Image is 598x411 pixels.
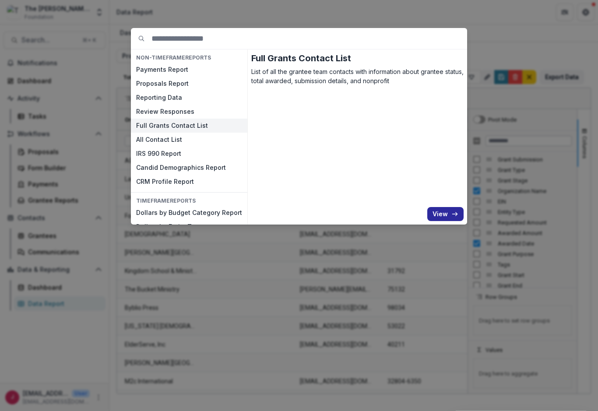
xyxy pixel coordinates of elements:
button: IRS 990 Report [131,147,247,161]
button: CRM Profile Report [131,175,247,189]
button: Payments Report [131,63,247,77]
h2: Full Grants Contact List [251,53,464,63]
p: List of all the grantee team contacts with information about grantee status, total awarded, submi... [251,67,464,85]
button: Full Grants Contact List [131,119,247,133]
button: All Contact List [131,133,247,147]
button: Reporting Data [131,91,247,105]
button: Dollars by Entity Tags [131,220,247,234]
button: Dollars by Budget Category Report [131,206,247,220]
h4: NON-TIMEFRAME Reports [131,53,247,63]
h4: TIMEFRAME Reports [131,196,247,206]
button: Proposals Report [131,77,247,91]
button: Review Responses [131,105,247,119]
button: Candid Demographics Report [131,161,247,175]
button: View [427,207,464,221]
